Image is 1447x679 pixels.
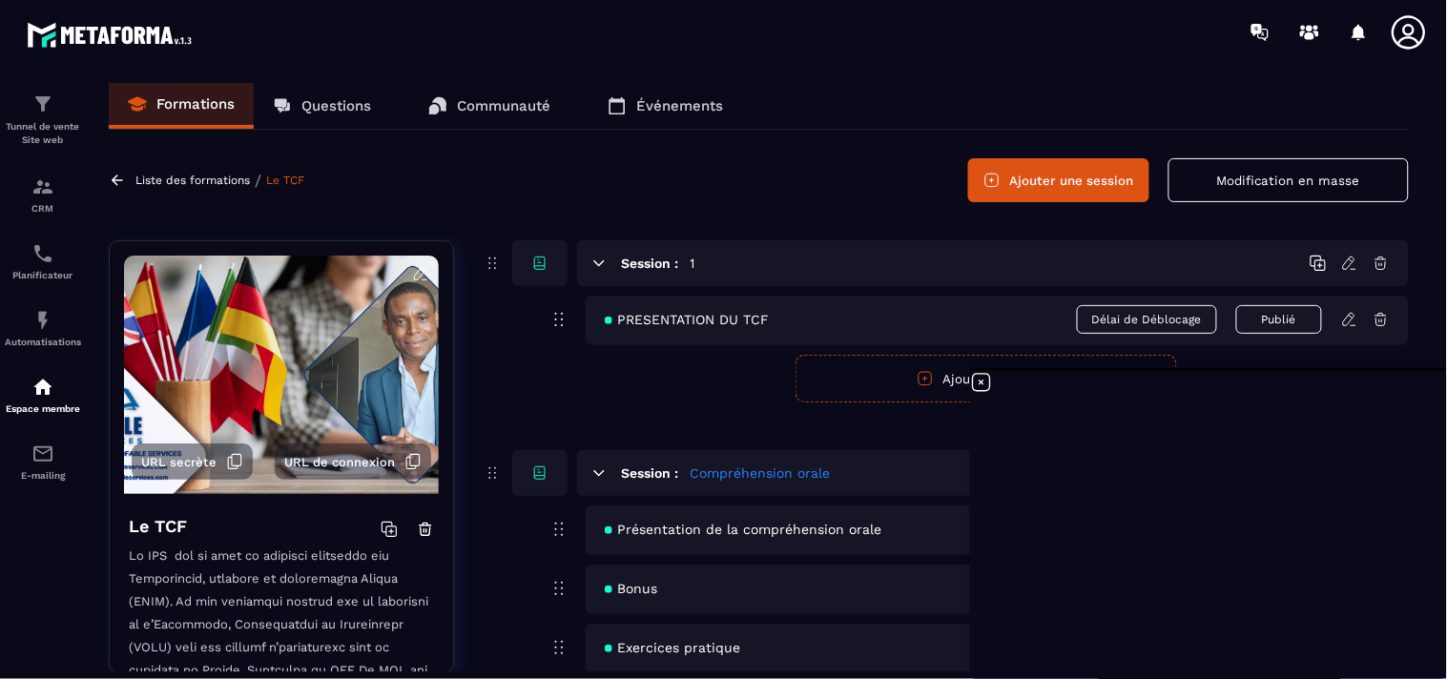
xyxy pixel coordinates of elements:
[284,455,395,469] span: URL de connexion
[141,455,217,469] span: URL secrète
[5,120,81,147] p: Tunnel de vente Site web
[796,355,1177,402] button: Ajouter une leçon
[5,337,81,347] p: Automatisations
[5,428,81,495] a: emailemailE-mailing
[109,83,254,129] a: Formations
[5,78,81,161] a: formationformationTunnel de vente Site web
[31,93,54,115] img: formation
[5,470,81,481] p: E-mailing
[31,376,54,399] img: automations
[301,97,371,114] p: Questions
[5,203,81,214] p: CRM
[605,522,881,537] span: Présentation de la compréhension orale
[636,97,723,114] p: Événements
[5,403,81,414] p: Espace membre
[968,158,1149,202] button: Ajouter une session
[31,242,54,265] img: scheduler
[129,513,187,540] h4: Le TCF
[124,256,439,494] img: background
[5,295,81,361] a: automationsautomationsAutomatisations
[156,95,235,113] p: Formations
[1236,305,1322,334] button: Publié
[132,443,253,480] button: URL secrète
[691,463,831,483] h5: Compréhension orale
[31,442,54,465] img: email
[255,172,261,190] span: /
[409,83,569,129] a: Communauté
[691,254,695,273] h5: 1
[589,83,742,129] a: Événements
[31,309,54,332] img: automations
[5,270,81,280] p: Planificateur
[31,175,54,198] img: formation
[622,256,679,271] h6: Session :
[5,228,81,295] a: schedulerschedulerPlanificateur
[1077,305,1217,334] span: Délai de Déblocage
[275,443,431,480] button: URL de connexion
[605,581,657,596] span: Bonus
[254,83,390,129] a: Questions
[457,97,550,114] p: Communauté
[135,174,250,187] a: Liste des formations
[5,161,81,228] a: formationformationCRM
[622,465,679,481] h6: Session :
[266,174,304,187] a: Le TCF
[1168,158,1409,202] button: Modification en masse
[27,17,198,52] img: logo
[5,361,81,428] a: automationsautomationsEspace membre
[605,312,769,327] span: PRESENTATION DU TCF
[605,640,740,655] span: Exercices pratique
